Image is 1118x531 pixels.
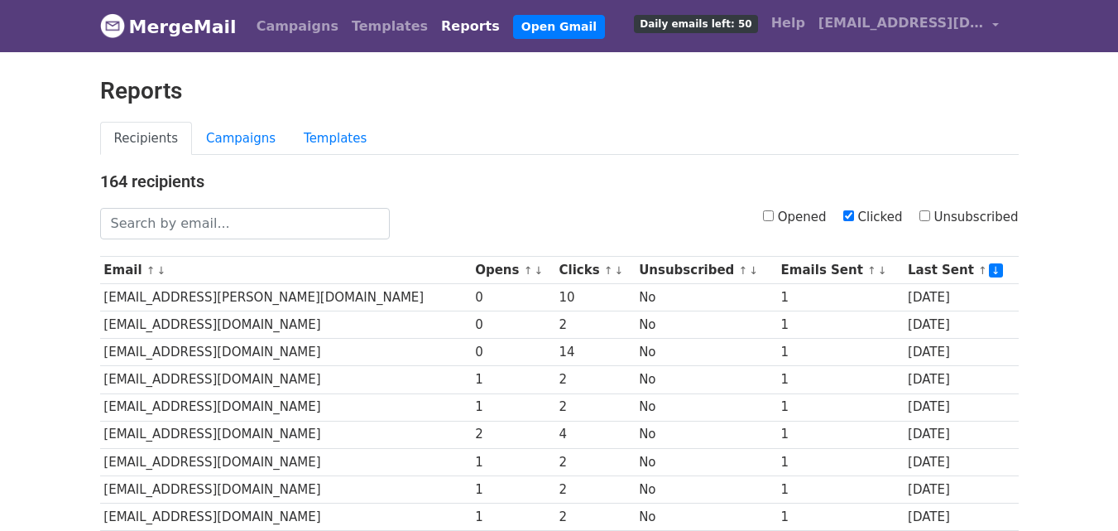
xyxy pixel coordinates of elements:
[100,448,472,475] td: [EMAIL_ADDRESS][DOMAIN_NAME]
[763,208,827,227] label: Opened
[919,208,1019,227] label: Unsubscribed
[777,448,904,475] td: 1
[978,264,987,277] a: ↑
[878,264,887,277] a: ↓
[904,257,1018,284] th: Last Sent
[777,503,904,530] td: 1
[100,284,472,311] td: [EMAIL_ADDRESS][PERSON_NAME][DOMAIN_NAME]
[555,339,636,366] td: 14
[345,10,434,43] a: Templates
[100,171,1019,191] h4: 164 recipients
[635,448,776,475] td: No
[471,393,554,421] td: 1
[777,257,904,284] th: Emails Sent
[100,257,472,284] th: Email
[555,475,636,503] td: 2
[904,448,1018,475] td: [DATE]
[635,339,776,366] td: No
[100,339,472,366] td: [EMAIL_ADDRESS][DOMAIN_NAME]
[777,475,904,503] td: 1
[989,263,1003,278] a: ↓
[635,366,776,393] td: No
[434,10,506,43] a: Reports
[471,366,554,393] td: 1
[777,421,904,448] td: 1
[634,15,757,33] span: Daily emails left: 50
[100,9,237,44] a: MergeMail
[739,264,748,277] a: ↑
[513,15,605,39] a: Open Gmail
[635,503,776,530] td: No
[904,421,1018,448] td: [DATE]
[763,210,774,221] input: Opened
[904,475,1018,503] td: [DATE]
[904,503,1018,530] td: [DATE]
[471,503,554,530] td: 1
[777,339,904,366] td: 1
[100,366,472,393] td: [EMAIL_ADDRESS][DOMAIN_NAME]
[100,311,472,339] td: [EMAIL_ADDRESS][DOMAIN_NAME]
[749,264,758,277] a: ↓
[635,311,776,339] td: No
[534,264,543,277] a: ↓
[635,257,776,284] th: Unsubscribed
[765,7,812,40] a: Help
[635,421,776,448] td: No
[904,366,1018,393] td: [DATE]
[192,122,290,156] a: Campaigns
[555,393,636,421] td: 2
[904,311,1018,339] td: [DATE]
[471,311,554,339] td: 0
[555,311,636,339] td: 2
[777,311,904,339] td: 1
[555,366,636,393] td: 2
[100,122,193,156] a: Recipients
[777,366,904,393] td: 1
[635,393,776,421] td: No
[146,264,156,277] a: ↑
[904,284,1018,311] td: [DATE]
[100,475,472,503] td: [EMAIL_ADDRESS][DOMAIN_NAME]
[555,503,636,530] td: 2
[471,448,554,475] td: 1
[100,393,472,421] td: [EMAIL_ADDRESS][DOMAIN_NAME]
[250,10,345,43] a: Campaigns
[471,257,554,284] th: Opens
[100,503,472,530] td: [EMAIL_ADDRESS][DOMAIN_NAME]
[904,339,1018,366] td: [DATE]
[919,210,930,221] input: Unsubscribed
[604,264,613,277] a: ↑
[471,339,554,366] td: 0
[818,13,984,33] span: [EMAIL_ADDRESS][DOMAIN_NAME]
[843,208,903,227] label: Clicked
[471,284,554,311] td: 0
[471,421,554,448] td: 2
[555,257,636,284] th: Clicks
[555,284,636,311] td: 10
[524,264,533,277] a: ↑
[555,421,636,448] td: 4
[635,284,776,311] td: No
[471,475,554,503] td: 1
[290,122,381,156] a: Templates
[867,264,876,277] a: ↑
[777,284,904,311] td: 1
[812,7,1005,46] a: [EMAIL_ADDRESS][DOMAIN_NAME]
[100,421,472,448] td: [EMAIL_ADDRESS][DOMAIN_NAME]
[627,7,764,40] a: Daily emails left: 50
[843,210,854,221] input: Clicked
[904,393,1018,421] td: [DATE]
[635,475,776,503] td: No
[615,264,624,277] a: ↓
[100,13,125,38] img: MergeMail logo
[157,264,166,277] a: ↓
[777,393,904,421] td: 1
[100,77,1019,105] h2: Reports
[555,448,636,475] td: 2
[100,208,390,239] input: Search by email...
